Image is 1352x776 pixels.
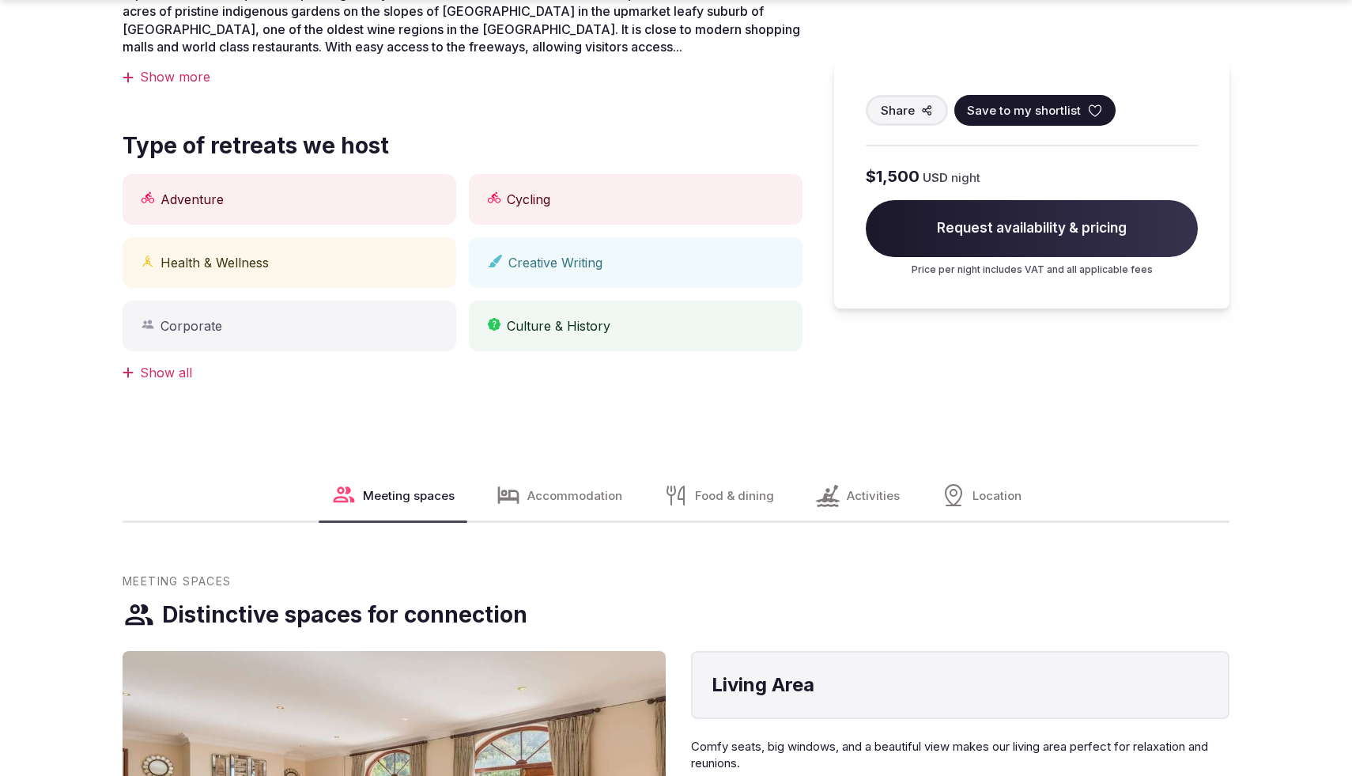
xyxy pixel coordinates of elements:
span: Share [881,102,915,119]
span: Activities [847,487,900,504]
button: Save to my shortlist [954,95,1116,126]
span: Meeting Spaces [123,573,232,589]
button: Share [866,95,948,126]
span: USD [923,169,948,186]
span: Location [972,487,1022,504]
span: $1,500 [866,165,920,187]
span: Save to my shortlist [967,102,1081,119]
span: Type of retreats we host [123,131,389,161]
h3: Distinctive spaces for connection [162,600,527,630]
div: Show more [123,68,803,85]
span: Accommodation [527,487,622,504]
span: Comfy seats, big windows, and a beautiful view makes our living area perfect for relaxation and r... [691,739,1208,770]
p: Price per night includes VAT and all applicable fees [866,263,1198,277]
span: Food & dining [695,487,774,504]
span: night [951,169,980,186]
span: Meeting spaces [363,487,455,504]
span: Request availability & pricing [866,200,1198,257]
h4: Living Area [712,672,1209,698]
div: Show all [123,364,803,381]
